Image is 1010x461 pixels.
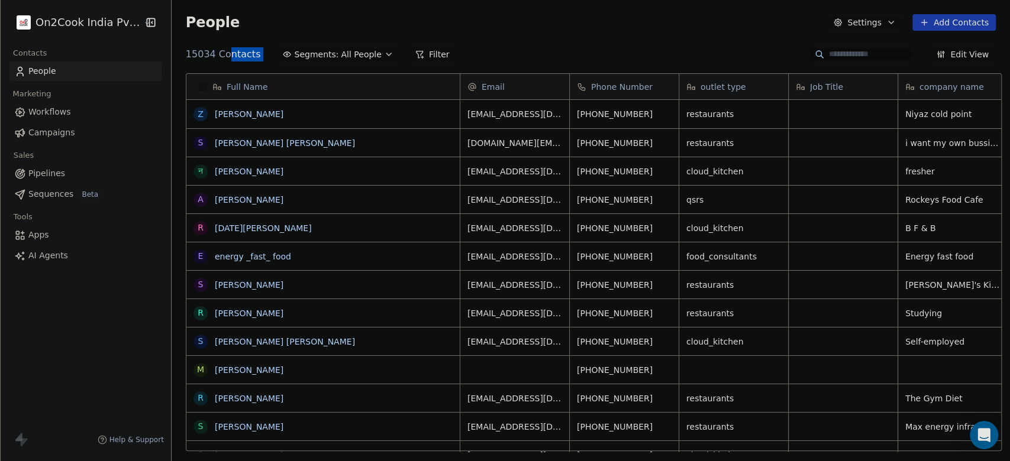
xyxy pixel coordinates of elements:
span: [PERSON_NAME]'s Kitchen [905,279,1000,291]
a: People [9,61,162,81]
span: Segments: [294,48,338,61]
div: e [198,250,203,262]
span: [PHONE_NUMBER] [577,307,672,319]
span: AI Agents [28,249,68,262]
span: restaurants [686,392,781,404]
span: cloud_kitchen [686,449,781,461]
button: Settings [826,14,902,31]
span: [EMAIL_ADDRESS][DOMAIN_NAME] [467,108,562,120]
span: [EMAIL_ADDRESS][DOMAIN_NAME] [467,392,562,404]
span: [PHONE_NUMBER] [577,336,672,348]
a: [PERSON_NAME] [215,309,283,318]
span: Workflows [28,106,71,118]
a: [PERSON_NAME] [215,394,283,403]
span: Studying [905,307,1000,319]
span: [EMAIL_ADDRESS][DOMAIN_NAME] [467,165,562,177]
div: grid [186,100,460,452]
div: Job Title [789,74,898,99]
span: i want my own bussiness start [905,137,1000,149]
a: energy _fast_ food [215,252,291,261]
span: [EMAIL_ADDRESS][DOMAIN_NAME] [467,222,562,234]
span: [PHONE_NUMBER] [577,392,672,404]
span: [EMAIL_ADDRESS][DOMAIN_NAME] [467,307,562,319]
span: company name [919,81,984,93]
span: [PHONE_NUMBER] [577,165,672,177]
span: [PHONE_NUMBER] [577,364,672,376]
span: [EMAIL_ADDRESS][DOMAIN_NAME] [467,449,562,461]
div: P [198,449,203,461]
a: Help & Support [98,435,164,444]
span: restaurants [686,108,781,120]
span: fresher [905,165,1000,177]
a: [PERSON_NAME] [215,195,283,204]
span: Campaigns [28,126,75,139]
span: [EMAIL_ADDRESS][DOMAIN_NAME] [467,336,562,348]
div: Email [460,74,569,99]
div: z [198,108,204,121]
span: Energy fast food [905,251,1000,262]
span: Max energy infra [905,421,1000,433]
div: S [198,137,203,149]
a: [PERSON_NAME] [215,109,283,119]
span: restaurants [686,307,781,319]
span: [PHONE_NUMBER] [577,137,672,149]
span: restaurants [686,137,781,149]
span: Self-employed [905,336,1000,348]
span: food_consultants [686,251,781,262]
span: Rockeys Food Cafe [905,194,1000,206]
button: Add Contacts [912,14,996,31]
a: Pipelines [9,164,162,183]
div: Open Intercom Messenger [970,421,998,449]
span: Sales [8,147,39,164]
span: restaurants [686,421,781,433]
span: qsrs [686,194,781,206]
span: Phone Number [591,81,653,93]
span: Marketing [8,85,56,103]
span: [EMAIL_ADDRESS][DOMAIN_NAME] [467,279,562,291]
a: Workflows [9,102,162,122]
div: company name [898,74,1007,99]
div: M [197,363,204,376]
a: SequencesBeta [9,184,162,204]
img: on2cook%20logo-04%20copy.jpg [17,15,31,30]
div: A [198,193,204,206]
a: [PERSON_NAME] [215,280,283,290]
span: [PHONE_NUMBER] [577,251,672,262]
span: restaurants [686,279,781,291]
a: Campaigns [9,123,162,142]
span: cloud_kitchen [686,165,781,177]
span: [PHONE_NUMBER] [577,108,672,120]
span: Help & Support [109,435,164,444]
div: न [198,165,203,177]
span: [EMAIL_ADDRESS][DOMAIN_NAME] [467,421,562,433]
span: [PHONE_NUMBER] [577,449,672,461]
span: B F & B [905,222,1000,234]
span: Beta [78,189,102,200]
div: R [198,392,204,404]
span: Full Name [227,81,268,93]
span: IPPB [905,449,1000,461]
span: Sequences [28,188,73,200]
span: cloud_kitchen [686,336,781,348]
span: Pipelines [28,167,65,180]
span: People [186,14,240,31]
div: Full Name [186,74,460,99]
span: cloud_kitchen [686,222,781,234]
span: 15034 Contacts [186,47,261,61]
span: [PHONE_NUMBER] [577,194,672,206]
span: The Gym Diet [905,392,1000,404]
a: [PERSON_NAME] [PERSON_NAME] [215,337,355,346]
span: Tools [8,208,37,226]
a: AI Agents [9,246,162,265]
div: R [198,307,204,319]
span: People [28,65,56,77]
span: Job Title [810,81,843,93]
div: Phone Number [570,74,679,99]
div: outlet type [679,74,788,99]
a: Apps [9,225,162,245]
span: [PHONE_NUMBER] [577,222,672,234]
div: S [198,335,203,348]
span: [PHONE_NUMBER] [577,279,672,291]
div: R [198,222,204,234]
span: All People [341,48,381,61]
